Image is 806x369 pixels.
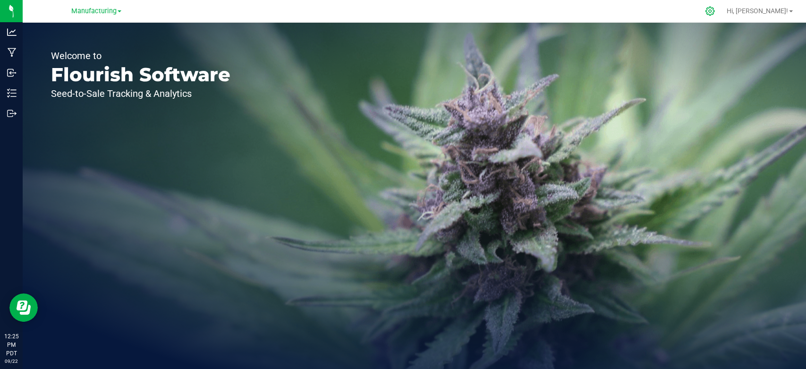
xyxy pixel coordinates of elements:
p: Welcome to [51,51,230,60]
span: Hi, [PERSON_NAME]! [727,7,788,15]
inline-svg: Analytics [7,27,17,37]
iframe: Resource center [9,293,38,322]
p: Flourish Software [51,65,230,84]
span: Manufacturing [71,7,117,15]
div: Manage settings [704,6,717,16]
inline-svg: Inbound [7,68,17,77]
p: 12:25 PM PDT [4,332,18,358]
p: 09/22 [4,358,18,365]
inline-svg: Inventory [7,88,17,98]
inline-svg: Manufacturing [7,48,17,57]
inline-svg: Outbound [7,109,17,118]
p: Seed-to-Sale Tracking & Analytics [51,89,230,98]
